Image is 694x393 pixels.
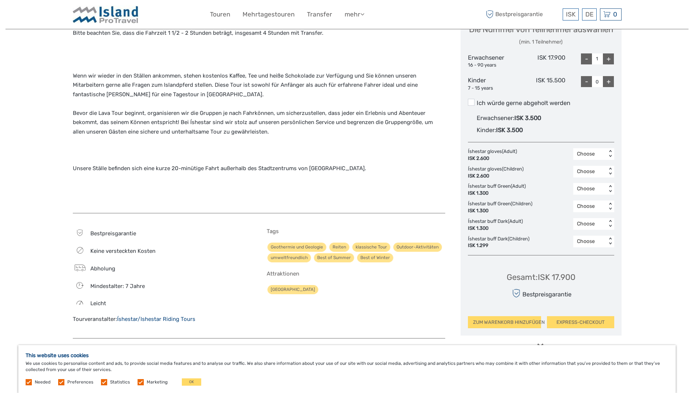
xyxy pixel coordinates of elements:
span: Bestpreisgarantie [90,230,136,237]
label: Statistics [110,379,130,385]
img: Iceland ProTravel [73,5,139,23]
a: Outdoor-Aktivitäten [393,243,442,252]
a: klassische Tour [352,243,390,252]
span: Kinder : [477,127,496,134]
div: Choose [577,168,603,175]
span: ISK 3.500 [514,115,541,121]
button: OK [182,378,201,386]
button: ZUM WARENKORB HINZUFÜGEN [468,316,541,329]
a: Touren [210,9,230,20]
p: Bitte beachten Sie, dass die Fahrzeit 1 1/2 - 2 Stunden beträgt, insgesamt 4 Stunden mit Transfer. [73,29,445,38]
div: Íshestar buff Dark (Children) [468,236,533,250]
span: Erwachsener : [477,115,514,121]
p: We're away right now. Please check back later! [10,13,83,19]
div: Íshestar buff Green (Adult) [468,183,529,197]
div: < > [607,237,613,245]
a: mehr [345,9,364,20]
div: Erwachsener [468,53,517,69]
a: Reiten [329,243,349,252]
div: < > [607,150,613,158]
span: 7 [74,282,85,288]
div: ISK 2.600 [468,155,517,162]
div: Tourveranstalter: [73,315,251,323]
a: umweltfreundlich [267,253,311,262]
div: Choose [577,185,603,192]
span: Mindestalter: 7 Jahre [90,283,145,289]
div: Die Nummer von Teilnehmer auswählen [469,24,613,45]
div: Bestpreisgarantie [510,287,571,300]
div: < > [607,220,613,228]
div: ISK 1.300 [468,190,526,197]
a: Best of Winter [357,253,393,262]
div: Gesamt : ISK 17.900 [507,272,575,283]
div: + [603,53,614,64]
div: < > [607,185,613,193]
div: Choose [577,203,603,210]
div: Íshestar gloves (Children) [468,166,527,180]
div: ISK 17.900 [517,53,565,69]
div: ISK 15.500 [517,76,565,91]
label: Marketing [147,379,168,385]
a: Mehrtagestouren [243,9,295,20]
img: PurchaseViaTourDesk.png [504,344,578,353]
div: Íshestar buff Dark (Adult) [468,218,526,232]
button: EXPRESS-CHECKOUT [547,316,614,329]
span: Bestpreisgarantie [484,8,561,20]
p: Unsere Ställe befinden sich eine kurze 20-minütige Fahrt außerhalb des Stadtzentrums von [GEOGRAP... [73,145,445,173]
div: Íshestar gloves (Adult) [468,148,521,162]
label: Preferences [67,379,93,385]
div: Choose [577,220,603,228]
div: < > [607,203,613,210]
a: Íshestar/Ishestar Riding Tours [117,316,195,322]
button: Open LiveChat chat widget [84,11,93,20]
label: Ich würde gerne abgeholt werden [468,99,614,108]
div: - [581,76,592,87]
a: Best of Summer [314,253,354,262]
div: 7 - 15 years [468,85,517,92]
label: Needed [35,379,50,385]
a: [GEOGRAPHIC_DATA] [267,285,318,294]
p: Wenn wir wieder in den Ställen ankommen, stehen kostenlos Kaffee, Tee und heiße Schokolade zur Ve... [73,71,445,137]
div: Íshestar buff Green (Children) [468,201,536,214]
div: ISK 2.600 [468,173,524,180]
span: ISK [566,11,575,18]
div: Choose [577,150,603,158]
span: leicht [90,300,106,307]
div: ISK 1.299 [468,242,529,249]
div: 16 - 90 years [468,62,517,69]
div: + [603,76,614,87]
h5: Tags [267,228,445,235]
span: ISK 3.500 [496,127,523,134]
span: Keine versteckten Kosten [90,248,155,254]
div: DE [582,8,597,20]
a: Transfer [307,9,332,20]
div: (min. 1 Teilnehmer) [469,38,613,46]
h5: Attraktionen [267,270,445,277]
span: 0 [612,11,618,18]
div: < > [607,168,613,175]
div: We use cookies to personalise content and ads, to provide social media features and to analyse ou... [18,345,676,393]
span: Abholung [90,265,115,272]
div: ISK 1.300 [468,225,523,232]
a: Geothermie und Geologie [267,243,326,252]
h5: This website uses cookies [26,352,668,359]
div: ISK 1.300 [468,207,532,214]
div: - [581,53,592,64]
div: Kinder [468,76,517,91]
div: Choose [577,238,603,245]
